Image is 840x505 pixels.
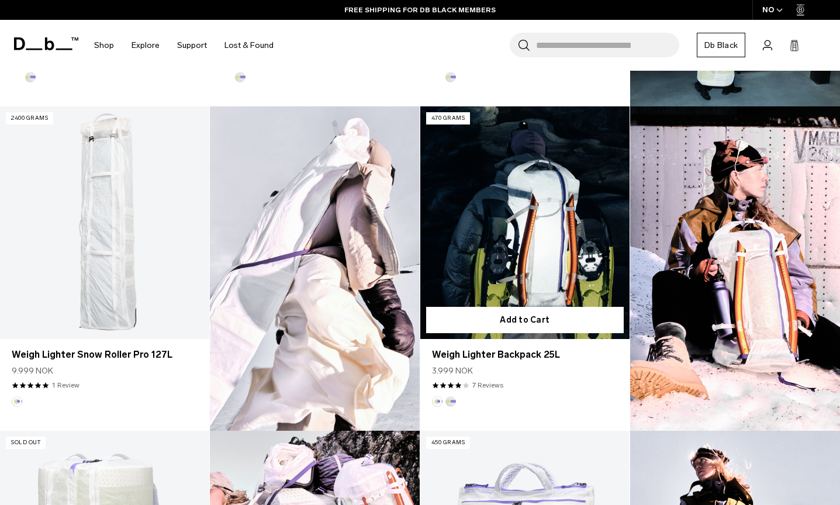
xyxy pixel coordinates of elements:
[426,112,471,124] p: 470 grams
[420,106,630,339] a: Weigh Lighter Backpack 25L
[426,307,624,333] button: Add to Cart
[177,25,207,66] a: Support
[12,396,22,407] button: Aurora
[12,348,198,362] a: Weigh Lighter Snow Roller Pro 127L
[94,25,114,66] a: Shop
[85,20,282,71] nav: Main Navigation
[132,25,160,66] a: Explore
[12,365,53,377] span: 9.999 NOK
[344,5,496,15] a: FREE SHIPPING FOR DB BLACK MEMBERS
[472,380,503,390] a: 7 reviews
[12,72,22,82] button: Diffusion
[25,72,36,82] button: Aurora
[630,106,840,431] img: Content block image
[445,396,456,407] button: Diffusion
[52,380,79,390] a: 1 reviews
[426,437,471,449] p: 450 grams
[6,112,53,124] p: 2400 grams
[6,437,46,449] p: Sold Out
[432,348,618,362] a: Weigh Lighter Backpack 25L
[432,396,443,407] button: Aurora
[210,106,420,431] img: Content block image
[235,72,246,82] button: Aurora
[697,33,745,57] a: Db Black
[445,72,456,82] button: Aurora
[432,365,473,377] span: 3.999 NOK
[224,25,274,66] a: Lost & Found
[432,72,443,82] button: Diffusion
[222,72,232,82] button: Diffusion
